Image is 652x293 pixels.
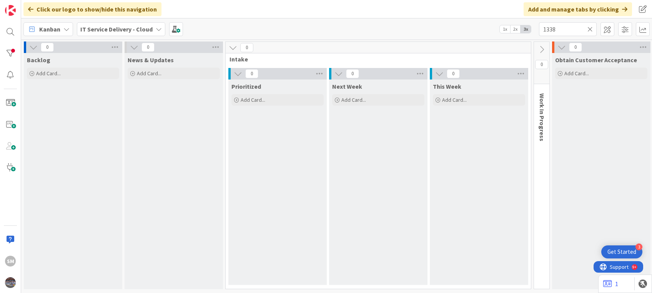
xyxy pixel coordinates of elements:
span: Obtain Customer Acceptance [555,56,637,64]
span: News & Updates [128,56,174,64]
span: Add Card... [36,70,61,77]
span: 0 [41,43,54,52]
span: 1x [500,25,510,33]
span: Add Card... [442,96,467,103]
span: 0 [240,43,253,52]
span: Prioritized [231,83,261,90]
span: This Week [433,83,461,90]
span: 0 [535,60,548,69]
div: 9+ [39,3,43,9]
span: Backlog [27,56,50,64]
div: Add and manage tabs by clicking [524,2,632,16]
span: Support [16,1,35,10]
span: Add Card... [137,70,161,77]
span: 3x [521,25,531,33]
span: Add Card... [564,70,589,77]
span: 2x [510,25,521,33]
div: Get Started [607,248,636,256]
input: Quick Filter... [539,22,597,36]
span: 0 [447,69,460,78]
b: IT Service Delivery - Cloud [80,25,153,33]
span: 0 [141,43,155,52]
div: Open Get Started checklist, remaining modules: 3 [601,245,642,258]
span: Intake [230,55,521,63]
img: Visit kanbanzone.com [5,5,16,16]
a: 1 [603,279,618,288]
span: 0 [569,43,582,52]
span: Add Card... [241,96,265,103]
span: 0 [245,69,258,78]
span: 0 [346,69,359,78]
span: Next Week [332,83,362,90]
span: Work In Progress [538,93,546,141]
img: avatar [5,277,16,288]
span: Kanban [39,25,60,34]
div: SM [5,256,16,267]
span: Add Card... [341,96,366,103]
div: 3 [635,243,642,250]
div: Click our logo to show/hide this navigation [23,2,161,16]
